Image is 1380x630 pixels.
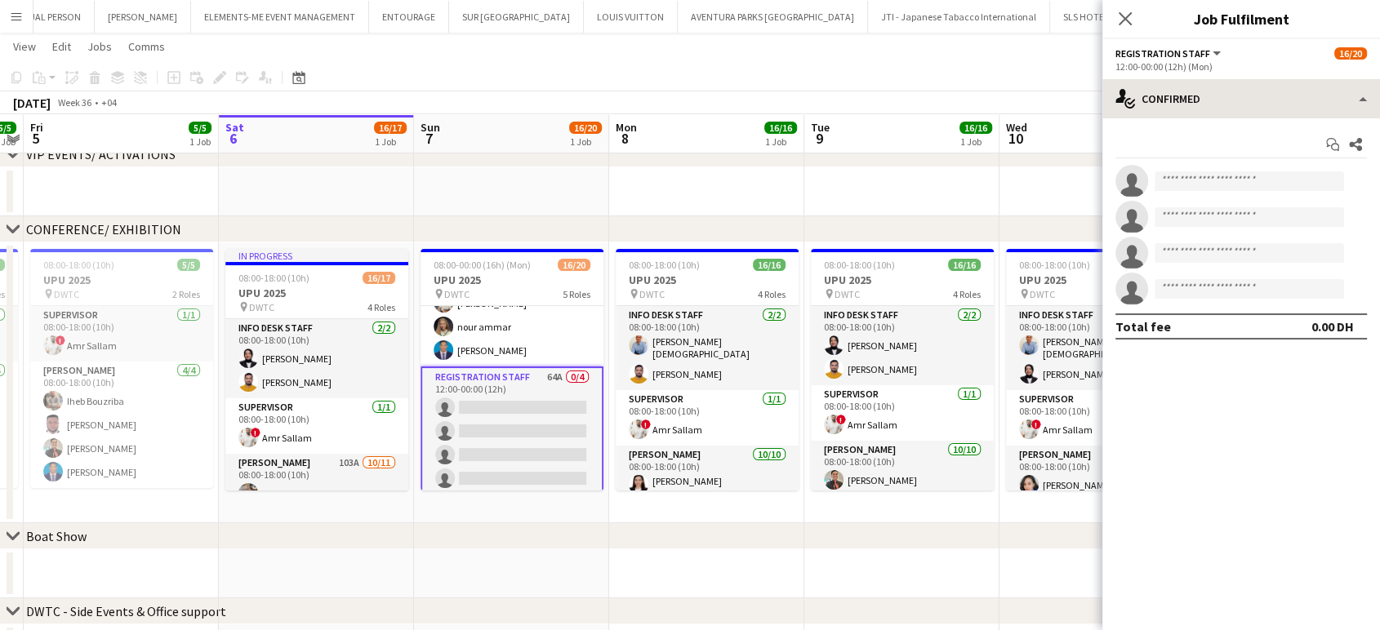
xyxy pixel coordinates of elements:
[418,129,440,148] span: 7
[189,135,211,148] div: 1 Job
[30,362,213,488] app-card-role: [PERSON_NAME]4/408:00-18:00 (10h)Iheb Bouzriba[PERSON_NAME][PERSON_NAME][PERSON_NAME]
[1006,390,1189,446] app-card-role: Supervisor1/108:00-18:00 (10h)!Amr Sallam
[13,39,36,54] span: View
[122,36,171,57] a: Comms
[54,288,79,300] span: DWTC
[613,129,637,148] span: 8
[563,288,590,300] span: 5 Roles
[30,273,213,287] h3: UPU 2025
[223,129,244,148] span: 6
[421,264,603,366] app-card-role: [PERSON_NAME]3/308:00-18:00 (10h)[PERSON_NAME]nour ammar[PERSON_NAME]
[616,273,799,287] h3: UPU 2025
[225,249,408,262] div: In progress
[251,428,260,437] span: !
[835,288,860,300] span: DWTC
[225,249,408,490] app-job-card: In progress08:00-18:00 (10h)16/17UPU 2025 DWTC4 RolesInfo desk staff2/208:00-18:00 (10h)[PERSON_N...
[225,319,408,398] app-card-role: Info desk staff2/208:00-18:00 (10h)[PERSON_NAME][PERSON_NAME]
[249,301,274,313] span: DWTC
[616,306,799,390] app-card-role: Info desk staff2/208:00-18:00 (10h)[PERSON_NAME][DEMOGRAPHIC_DATA] [PERSON_NAME][PERSON_NAME]
[959,122,992,134] span: 16/16
[868,1,1050,33] button: JTI - Japanese Tabacco International
[811,306,994,385] app-card-role: Info desk staff2/208:00-18:00 (10h)[PERSON_NAME][PERSON_NAME]
[1006,306,1189,390] app-card-role: Info desk staff2/208:00-18:00 (10h)[PERSON_NAME][DEMOGRAPHIC_DATA] [PERSON_NAME][PERSON_NAME]
[1102,8,1380,29] h3: Job Fulfilment
[765,135,796,148] div: 1 Job
[1019,259,1090,271] span: 08:00-18:00 (10h)
[363,272,395,284] span: 16/17
[238,272,309,284] span: 08:00-18:00 (10h)
[569,122,602,134] span: 16/20
[1004,129,1027,148] span: 10
[7,36,42,57] a: View
[101,96,117,109] div: +04
[46,36,78,57] a: Edit
[764,122,797,134] span: 16/16
[1311,318,1354,335] div: 0.00 DH
[824,259,895,271] span: 08:00-18:00 (10h)
[811,385,994,441] app-card-role: Supervisor1/108:00-18:00 (10h)!Amr Sallam
[1115,47,1210,60] span: Registration Staff
[1030,288,1055,300] span: DWTC
[28,129,43,148] span: 5
[753,259,786,271] span: 16/16
[808,129,830,148] span: 9
[811,120,830,135] span: Tue
[444,288,470,300] span: DWTC
[1102,79,1380,118] div: Confirmed
[641,419,651,429] span: !
[811,249,994,490] app-job-card: 08:00-18:00 (10h)16/16UPU 2025 DWTC4 RolesInfo desk staff2/208:00-18:00 (10h)[PERSON_NAME][PERSON...
[54,96,95,109] span: Week 36
[26,528,87,544] div: Boat Show
[172,288,200,300] span: 2 Roles
[678,1,868,33] button: AVENTURA PARKS [GEOGRAPHIC_DATA]
[1006,120,1027,135] span: Wed
[30,120,43,135] span: Fri
[191,1,369,33] button: ELEMENTS-ME EVENT MANAGEMENT
[421,366,603,496] app-card-role: Registration Staff64A0/412:00-00:00 (12h)
[558,259,590,271] span: 16/20
[570,135,601,148] div: 1 Job
[52,39,71,54] span: Edit
[616,249,799,490] div: 08:00-18:00 (10h)16/16UPU 2025 DWTC4 RolesInfo desk staff2/208:00-18:00 (10h)[PERSON_NAME][DEMOGR...
[367,301,395,313] span: 4 Roles
[43,259,114,271] span: 08:00-18:00 (10h)
[639,288,665,300] span: DWTC
[1006,249,1189,490] app-job-card: 08:00-18:00 (10h)16/16UPU 2025 DWTC4 RolesInfo desk staff2/208:00-18:00 (10h)[PERSON_NAME][DEMOGR...
[1006,273,1189,287] h3: UPU 2025
[87,39,112,54] span: Jobs
[95,1,191,33] button: [PERSON_NAME]
[177,259,200,271] span: 5/5
[30,306,213,362] app-card-role: Supervisor1/108:00-18:00 (10h)!Amr Sallam
[26,603,226,619] div: DWTC - Side Events & Office support
[421,249,603,490] app-job-card: 08:00-00:00 (16h) (Mon)16/20UPU 2025 DWTC5 Roles[PERSON_NAME][PERSON_NAME]3/308:00-18:00 (10h)[PE...
[836,415,846,424] span: !
[1115,47,1223,60] button: Registration Staff
[1115,318,1171,335] div: Total fee
[30,249,213,488] div: 08:00-18:00 (10h)5/5UPU 2025 DWTC2 RolesSupervisor1/108:00-18:00 (10h)!Amr Sallam[PERSON_NAME]4/4...
[616,390,799,446] app-card-role: Supervisor1/108:00-18:00 (10h)!Amr Sallam
[374,122,407,134] span: 16/17
[26,221,181,237] div: CONFERENCE/ EXHIBITION
[56,335,65,345] span: !
[375,135,406,148] div: 1 Job
[948,259,981,271] span: 16/16
[225,286,408,300] h3: UPU 2025
[225,120,244,135] span: Sat
[1050,1,1182,33] button: SLS HOTEL & RESIDENCES
[421,120,440,135] span: Sun
[369,1,449,33] button: ENTOURAGE
[128,39,165,54] span: Comms
[421,273,603,287] h3: UPU 2025
[81,36,118,57] a: Jobs
[225,398,408,454] app-card-role: Supervisor1/108:00-18:00 (10h)!Amr Sallam
[1031,419,1041,429] span: !
[811,273,994,287] h3: UPU 2025
[758,288,786,300] span: 4 Roles
[189,122,211,134] span: 5/5
[953,288,981,300] span: 4 Roles
[1115,60,1367,73] div: 12:00-00:00 (12h) (Mon)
